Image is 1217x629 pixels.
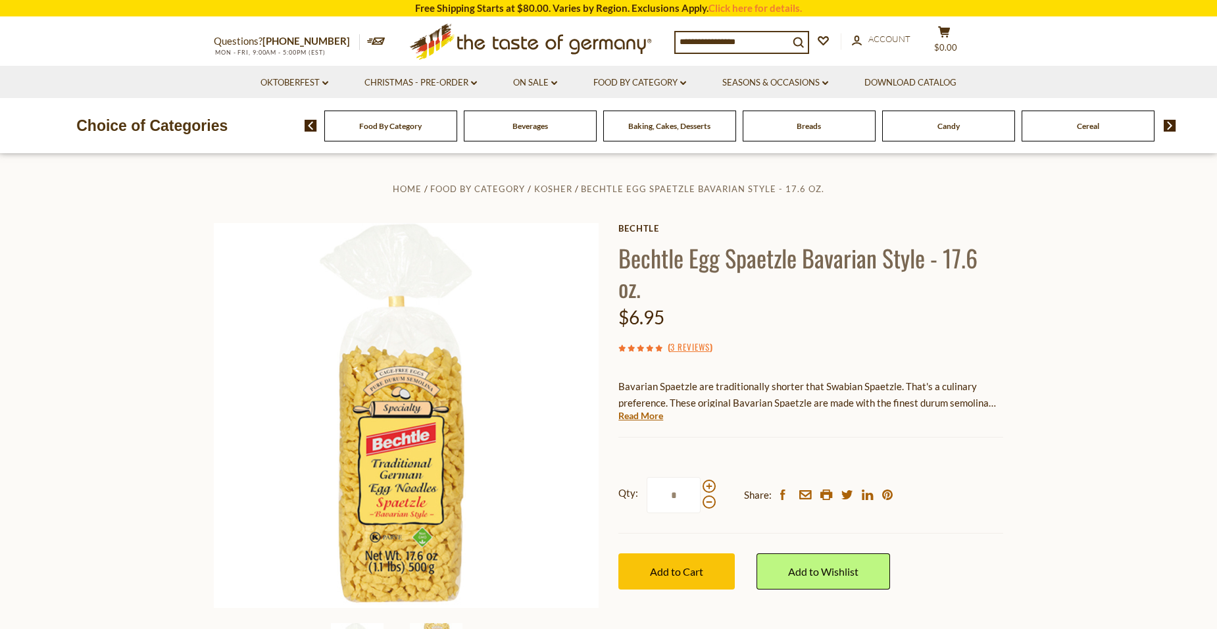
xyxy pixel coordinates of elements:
[797,121,821,131] a: Breads
[868,34,910,44] span: Account
[534,184,572,194] a: Kosher
[1164,120,1176,132] img: next arrow
[393,184,422,194] a: Home
[305,120,317,132] img: previous arrow
[581,184,824,194] a: Bechtle Egg Spaetzle Bavarian Style - 17.6 oz.
[214,49,326,56] span: MON - FRI, 9:00AM - 5:00PM (EST)
[513,76,557,90] a: On Sale
[618,409,663,422] a: Read More
[934,42,957,53] span: $0.00
[1077,121,1099,131] a: Cereal
[864,76,956,90] a: Download Catalog
[744,487,772,503] span: Share:
[668,340,712,353] span: ( )
[628,121,710,131] a: Baking, Cakes, Desserts
[618,553,735,590] button: Add to Cart
[359,121,422,131] a: Food By Category
[261,76,328,90] a: Oktoberfest
[618,306,664,328] span: $6.95
[647,477,701,513] input: Qty:
[593,76,686,90] a: Food By Category
[364,76,477,90] a: Christmas - PRE-ORDER
[852,32,910,47] a: Account
[618,243,1003,302] h1: Bechtle Egg Spaetzle Bavarian Style - 17.6 oz.
[430,184,525,194] a: Food By Category
[757,553,890,590] a: Add to Wishlist
[708,2,802,14] a: Click here for details.
[722,76,828,90] a: Seasons & Occasions
[618,223,1003,234] a: Bechtle
[214,223,599,608] img: Bechtle Egg Spaetzle Bavarian Style - 17.6 oz.
[262,35,350,47] a: [PHONE_NUMBER]
[512,121,548,131] a: Beverages
[924,26,964,59] button: $0.00
[618,378,1003,411] p: Bavarian Spaetzle are traditionally shorter that Swabian Spaetzle. That's a culinary preference. ...
[650,565,703,578] span: Add to Cart
[937,121,960,131] a: Candy
[670,340,710,355] a: 3 Reviews
[214,33,360,50] p: Questions?
[618,485,638,501] strong: Qty:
